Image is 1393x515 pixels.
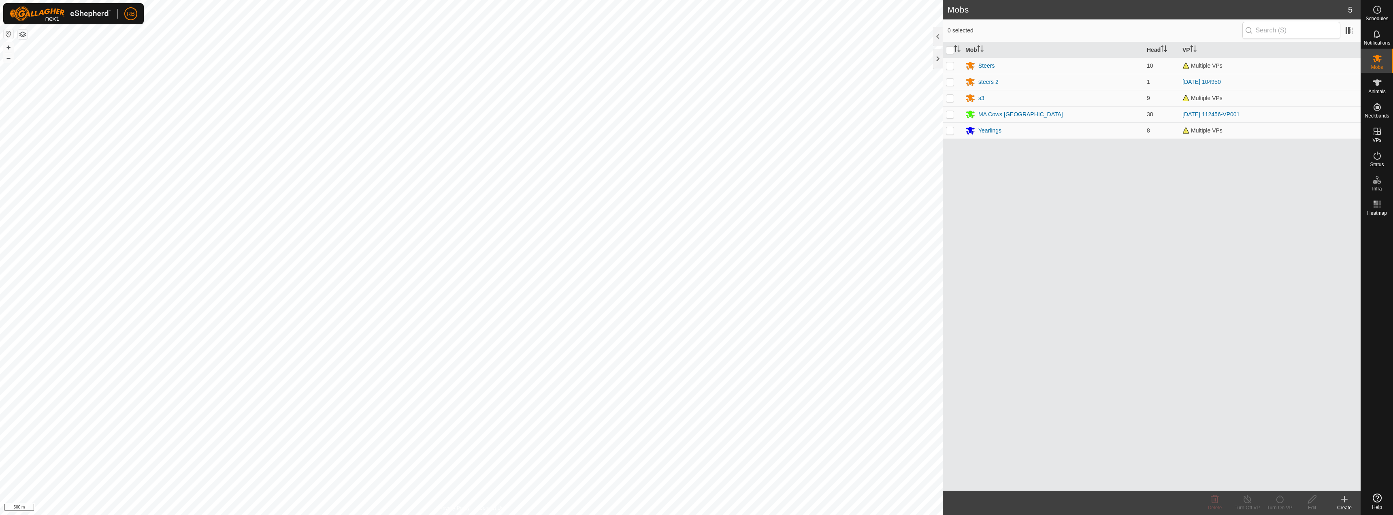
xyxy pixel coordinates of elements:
span: VPs [1372,138,1381,143]
a: [DATE] 104950 [1182,79,1221,85]
a: Privacy Policy [439,504,470,512]
div: Steers [978,62,995,70]
span: 38 [1147,111,1153,118]
button: + [4,43,13,52]
div: Turn On VP [1263,504,1296,511]
span: Neckbands [1365,113,1389,118]
input: Search (S) [1242,22,1340,39]
span: 5 [1348,4,1353,16]
span: Notifications [1364,41,1390,45]
span: Status [1370,162,1384,167]
div: MA Cows [GEOGRAPHIC_DATA] [978,110,1063,119]
th: VP [1179,42,1361,58]
button: Map Layers [18,30,28,39]
button: Reset Map [4,29,13,39]
p-sorticon: Activate to sort [1161,47,1167,53]
span: Multiple VPs [1182,127,1223,134]
div: Create [1328,504,1361,511]
span: 9 [1147,95,1150,101]
span: Schedules [1365,16,1388,21]
span: Mobs [1371,65,1383,70]
span: Infra [1372,186,1382,191]
div: Yearlings [978,126,1001,135]
th: Head [1144,42,1179,58]
span: Delete [1208,505,1222,511]
span: 10 [1147,62,1153,69]
span: Help [1372,505,1382,510]
p-sorticon: Activate to sort [954,47,961,53]
div: steers 2 [978,78,999,86]
th: Mob [962,42,1144,58]
a: Contact Us [479,504,503,512]
span: Heatmap [1367,211,1387,216]
div: Edit [1296,504,1328,511]
span: 1 [1147,79,1150,85]
p-sorticon: Activate to sort [1190,47,1197,53]
span: Animals [1368,89,1386,94]
div: Turn Off VP [1231,504,1263,511]
p-sorticon: Activate to sort [977,47,984,53]
button: – [4,53,13,63]
span: 0 selected [948,26,1242,35]
span: RB [127,10,134,18]
span: Multiple VPs [1182,95,1223,101]
a: [DATE] 112456-VP001 [1182,111,1240,118]
div: s3 [978,94,984,103]
a: Help [1361,490,1393,513]
img: Gallagher Logo [10,6,111,21]
span: 8 [1147,127,1150,134]
span: Multiple VPs [1182,62,1223,69]
h2: Mobs [948,5,1348,15]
